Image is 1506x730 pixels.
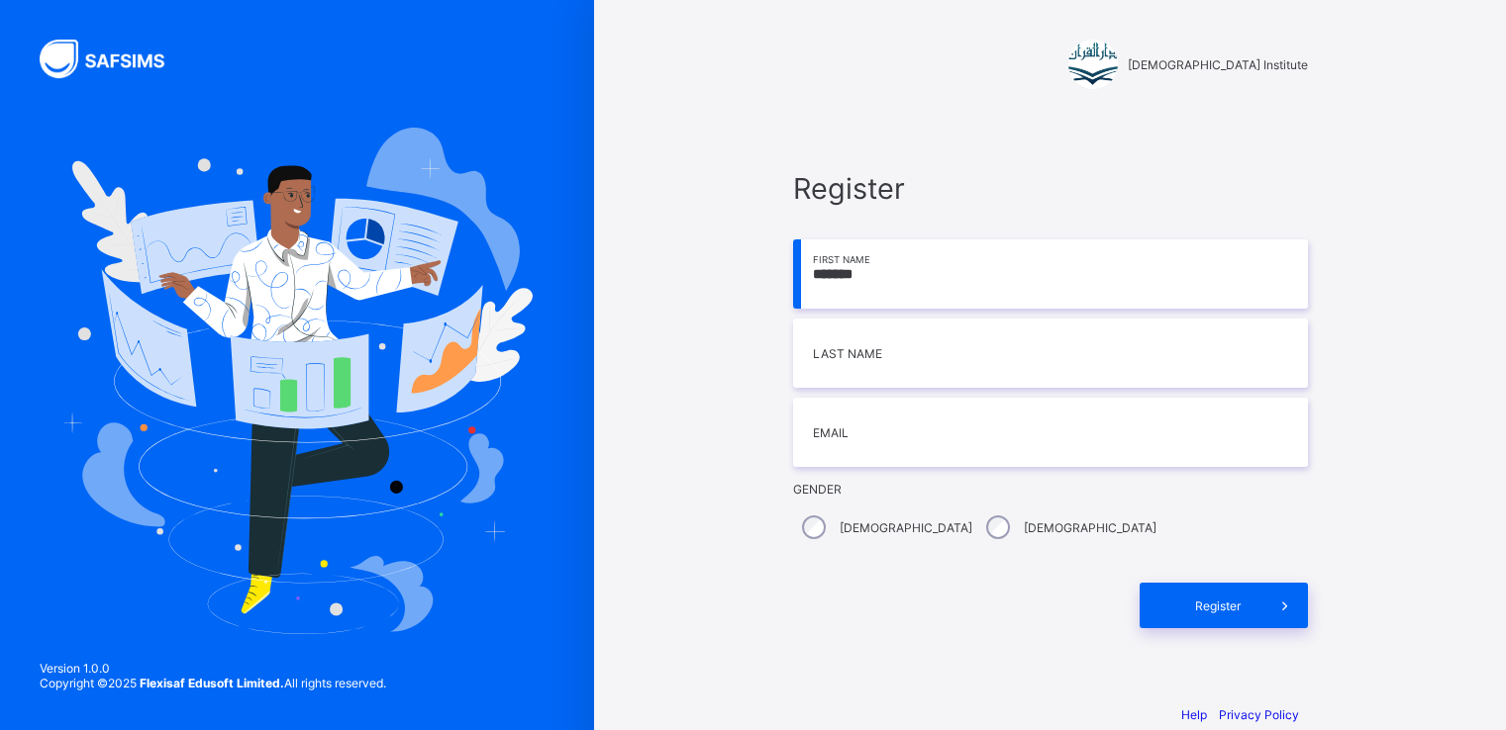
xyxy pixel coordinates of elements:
span: Register [793,171,1308,206]
img: Hero Image [61,128,533,634]
span: Register [1174,598,1262,613]
a: Help [1181,707,1207,722]
label: [DEMOGRAPHIC_DATA] [1024,520,1156,535]
span: Copyright © 2025 All rights reserved. [40,676,386,690]
strong: Flexisaf Edusoft Limited. [140,676,284,690]
span: Gender [793,482,1308,497]
span: Version 1.0.0 [40,661,386,676]
span: [DEMOGRAPHIC_DATA] Institute [1128,57,1308,72]
a: Privacy Policy [1219,707,1299,722]
label: [DEMOGRAPHIC_DATA] [840,520,972,535]
img: SAFSIMS Logo [40,40,188,78]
